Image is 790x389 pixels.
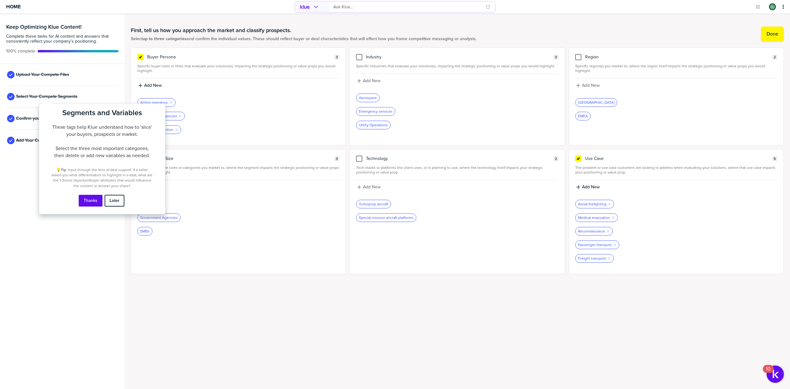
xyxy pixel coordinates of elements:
[575,165,777,175] span: The problem or use case customers are looking to address when evaluating your solutions, where th...
[555,157,557,161] span: 2
[766,369,771,377] div: 10
[169,101,173,104] button: Remove Tag
[770,4,775,10] img: 1bff4460a4d4e841e558a43ffc7d0417-sml.png
[131,27,476,34] h1: First, tell us how you approach the market and classify prospects.
[64,178,90,183] em: most important
[363,184,380,190] label: Add New
[767,366,784,383] button: Open Resource Center, 10 new notifications
[774,55,776,60] span: 2
[73,178,152,188] span: buyer attributes that would influence the content or answer your share?
[555,55,557,60] span: 3
[774,157,776,161] span: 5
[137,64,339,73] span: Specific buyer roles or titles that evaluate your solution(s), impacting the strategic positionin...
[768,3,776,11] a: Edit Profile
[582,184,600,190] label: Add New
[52,167,153,183] span: : Input through the lens of deal support. If a seller asked you what differentiators to highlight...
[61,167,66,173] strong: Tip
[363,78,380,84] label: Add New
[336,55,338,60] span: 3
[6,4,21,9] span: Home
[606,229,610,233] button: Remove Tag
[333,2,482,12] input: Ask Klue...
[143,36,187,42] strong: up to three categories
[131,36,476,41] span: Select and confirm the individual values. These should reflect buyer or deal characteristics that...
[575,64,777,73] span: Specific region(s) you market to, where the region itself impacts the strategic positioning or va...
[16,138,76,143] span: Add Your Company Positioning
[611,216,615,220] button: Remove Tag
[585,156,604,161] span: Use Case
[147,55,176,60] span: Buyer Persona
[6,49,35,54] span: Active
[52,108,152,117] h2: Segments and Variables
[16,72,69,77] span: Upload Your Compete Files
[366,55,381,60] span: Industry
[336,157,338,161] span: 3
[105,195,124,207] button: Later
[6,24,118,30] h3: Keep Optimizing Klue Content!
[144,83,162,88] label: Add New
[178,114,182,118] button: Remove Tag
[16,94,77,99] span: Select Your Compete Segments
[585,55,599,60] span: Region
[755,4,761,10] button: Open Drop
[356,165,558,175] span: Tech stacks or platforms the client uses, or is planning to use, where the technology itself impa...
[366,156,388,161] span: Technology
[767,31,778,37] label: Done
[52,145,152,159] p: Select the three most important categories, then delete or add new variables as needed.
[613,243,617,247] button: Remove Tag
[769,3,776,10] div: Zev Lewis
[356,64,558,69] span: Specific industries that evaluate your solution(s), impacting the strategic positioning or value ...
[16,116,83,121] span: Confirm your Products or Services
[607,257,611,260] button: Remove Tag
[608,202,611,206] button: Remove Tag
[137,165,339,175] span: Organization/team sizes or categories you market to, where the segment impacts the strategic posi...
[56,167,61,173] span: 💡
[582,83,600,88] label: Add New
[175,128,178,132] button: Remove Tag
[79,195,102,207] button: Thanks
[6,34,118,44] span: Complete these tasks for AI content and answers that consistently reflect your company’s position...
[156,107,160,115] button: Close
[52,123,152,138] p: These tags help Klue understand how to 'slice' your buyers, prospects or market.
